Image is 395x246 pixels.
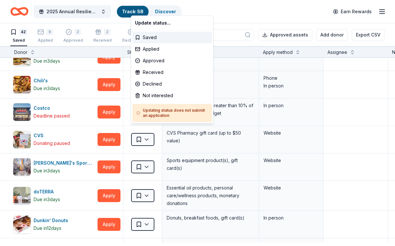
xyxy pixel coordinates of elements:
[132,32,212,43] div: Saved
[132,43,212,55] div: Applied
[132,67,212,78] div: Received
[132,55,212,67] div: Approved
[132,90,212,101] div: Not interested
[132,78,212,90] div: Declined
[136,108,208,118] h5: Updating status does not submit an application
[132,17,212,29] div: Update status...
